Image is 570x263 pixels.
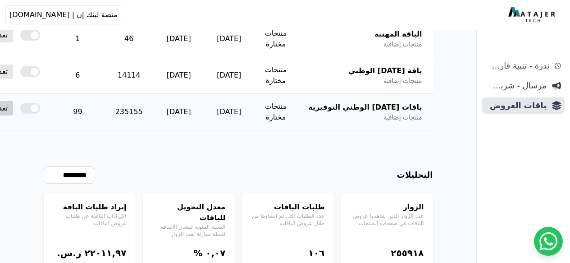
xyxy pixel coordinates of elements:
span: ندرة - تنبية قارب علي النفاذ [486,60,549,72]
td: [DATE] [154,94,204,130]
h4: معدل التحويل للباقات [152,202,226,223]
div: ١۰٦ [251,247,325,259]
h4: طلبات الباقات [251,202,325,212]
h3: التحليلات [397,169,433,181]
span: الباقة المهنية [374,29,422,40]
bdi: ۰,۰٧ [205,248,225,258]
td: [DATE] [204,57,254,94]
td: منتجات مختارة [254,94,298,130]
button: منصة لينك إن | [DOMAIN_NAME] [5,5,121,24]
span: باقة [DATE] الوطني [348,65,422,76]
td: [DATE] [204,94,254,130]
span: باقات العروض [486,99,547,112]
td: 46 [105,21,154,57]
td: 6 [51,57,104,94]
span: منتجات إضافية [383,113,422,122]
h4: الزوار [350,202,424,212]
span: منصة لينك إن | [DOMAIN_NAME] [9,9,117,20]
div: ٢٥٥٩١٨ [350,247,424,259]
span: باقات [DATE] الوطني التوفيرية [308,102,422,113]
p: عدد الزوار الذين شاهدوا عروض الباقات في صفحات المنتجات [350,212,424,227]
span: % [193,248,202,258]
td: 99 [51,94,104,130]
td: 1 [51,21,104,57]
td: [DATE] [154,57,204,94]
p: عدد الطلبات التي تم إنشاؤها من خلال عروض الباقات [251,212,325,227]
td: منتجات مختارة [254,21,298,57]
td: [DATE] [154,21,204,57]
h4: إيراد طلبات الباقة [53,202,127,212]
td: 235155 [105,94,154,130]
td: منتجات مختارة [254,57,298,94]
p: النسبة المئوية لمعدل الاضافة للسلة مقارنة بعدد الزوار [152,223,226,238]
span: ر.س. [57,248,81,258]
td: [DATE] [204,21,254,57]
bdi: ٢٢۰١١,٩٧ [84,248,126,258]
span: منتجات إضافية [383,40,422,49]
td: 14114 [105,57,154,94]
span: منتجات إضافية [383,76,422,85]
img: MatajerTech Logo [508,7,557,23]
p: الإيرادات الناتجة عن طلبات عروض الباقات [53,212,127,227]
span: مرسال - شريط دعاية [486,79,547,92]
